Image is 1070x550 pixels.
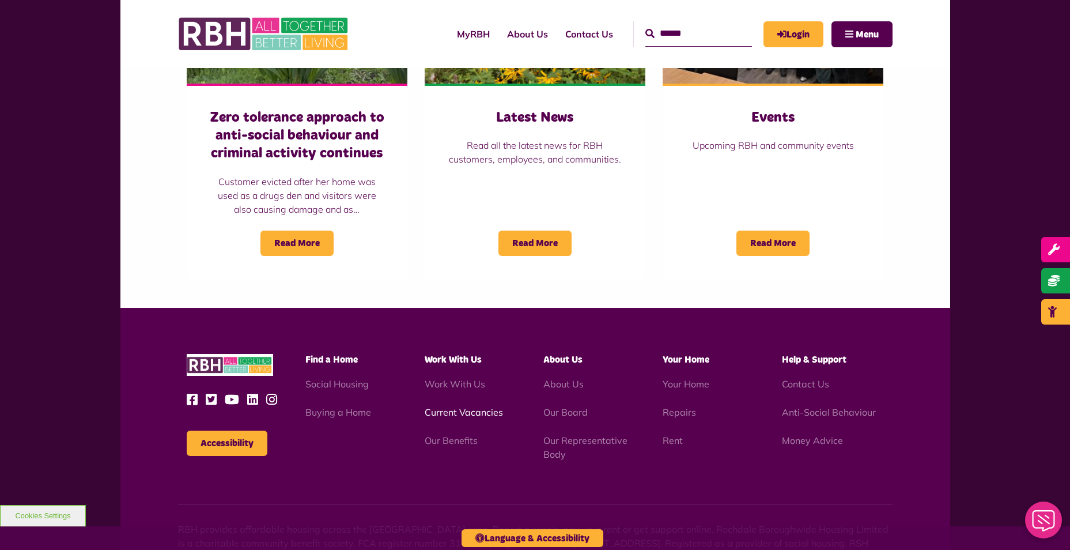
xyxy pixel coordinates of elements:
img: RBH [178,12,351,56]
a: Buying a Home [305,406,371,418]
a: Repairs [663,406,696,418]
iframe: Netcall Web Assistant for live chat [1018,498,1070,550]
h3: Zero tolerance approach to anti-social behaviour and criminal activity continues [210,109,384,163]
a: About Us [543,378,584,390]
h3: Latest News [448,109,622,127]
a: MyRBH [763,21,823,47]
p: Upcoming RBH and community events [686,138,860,152]
span: Find a Home [305,355,358,364]
span: Read More [736,231,810,256]
button: Language & Accessibility [462,529,603,547]
a: Rent [663,435,683,446]
h3: Events [686,109,860,127]
p: Read all the latest news for RBH customers, employees, and communities. [448,138,622,166]
a: About Us [498,18,557,50]
a: Our Benefits [425,435,478,446]
button: Accessibility [187,431,267,456]
a: Social Housing [305,378,369,390]
span: Menu [856,30,879,39]
button: Navigation [831,21,893,47]
a: Contact Us [782,378,829,390]
span: Your Home [663,355,709,364]
img: RBH [187,354,273,376]
a: Your Home [663,378,709,390]
span: Read More [260,231,334,256]
a: Current Vacancies [425,406,503,418]
span: Help & Support [782,355,846,364]
a: Anti-Social Behaviour [782,406,876,418]
a: Contact Us [557,18,622,50]
a: Our Representative Body [543,435,627,460]
span: Work With Us [425,355,482,364]
a: Work With Us [425,378,485,390]
span: Read More [498,231,572,256]
span: About Us [543,355,583,364]
a: Our Board [543,406,588,418]
a: Money Advice [782,435,843,446]
a: MyRBH [448,18,498,50]
p: Customer evicted after her home was used as a drugs den and visitors were also causing damage and... [210,175,384,216]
